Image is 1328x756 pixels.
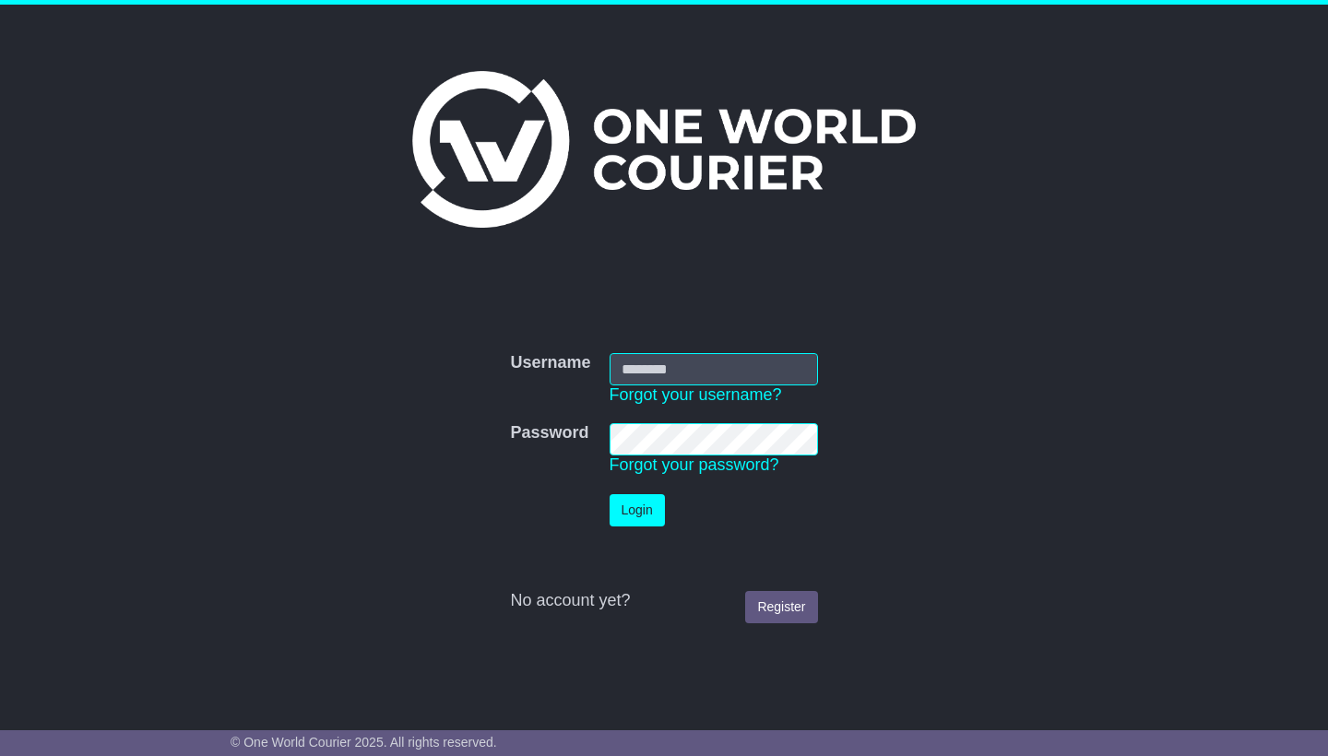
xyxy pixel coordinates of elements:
label: Password [510,423,588,443]
img: One World [412,71,916,228]
span: © One World Courier 2025. All rights reserved. [231,735,497,750]
a: Register [745,591,817,623]
label: Username [510,353,590,373]
button: Login [610,494,665,526]
a: Forgot your username? [610,385,782,404]
div: No account yet? [510,591,817,611]
a: Forgot your password? [610,455,779,474]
